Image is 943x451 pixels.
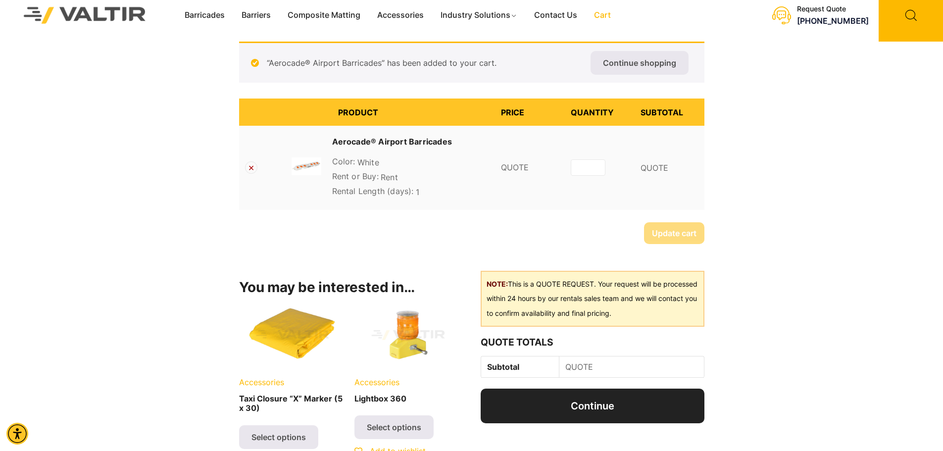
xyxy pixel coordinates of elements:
[332,170,379,182] dt: Rent or Buy:
[176,8,233,23] a: Barricades
[432,8,526,23] a: Industry Solutions
[571,159,605,176] input: Product quantity
[481,271,704,327] div: This is a QUOTE REQUEST. Your request will be processed within 24 hours by our rentals sales team...
[239,279,462,296] h2: You may be interested in…
[644,222,704,244] button: Update cart
[481,337,704,348] h2: Quote Totals
[565,99,635,126] th: Quantity
[239,42,704,83] div: “Aerocade® Airport Barricades” has been added to your cart.
[526,8,586,23] a: Contact Us
[279,8,369,23] a: Composite Matting
[332,155,355,167] dt: Color:
[239,390,347,417] h2: Taxi Closure “X” Marker (5 x 30)
[559,356,704,378] td: QUOTE
[233,8,279,23] a: Barriers
[635,99,704,126] th: Subtotal
[332,170,489,185] p: Rent
[332,185,414,197] dt: Rental Length (days):
[332,136,452,148] a: Aerocade® Airport Barricades
[332,155,489,170] p: White
[586,8,619,23] a: Cart
[354,415,434,439] a: Select options for “Lightbox 360”
[495,126,565,210] td: QUOTE
[245,161,257,174] a: Remove Aerocade® Airport Barricades from cart
[332,99,495,126] th: Product
[481,389,704,423] a: Continue
[797,16,869,26] a: call (888) 496-3625
[239,377,284,387] span: Accessories
[239,303,347,417] a: AccessoriesTaxi Closure “X” Marker (5 x 30)
[354,377,399,387] span: Accessories
[239,425,318,449] a: Select options for “Taxi Closure “X” Marker (5 x 30)”
[354,390,462,407] h2: Lightbox 360
[369,8,432,23] a: Accessories
[354,303,462,407] a: AccessoriesLightbox 360
[6,423,28,445] div: Accessibility Menu
[591,51,689,75] a: Continue shopping
[487,280,508,288] b: NOTE:
[797,5,869,13] div: Request Quote
[481,356,559,378] th: Subtotal
[495,99,565,126] th: Price
[635,126,704,210] td: QUOTE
